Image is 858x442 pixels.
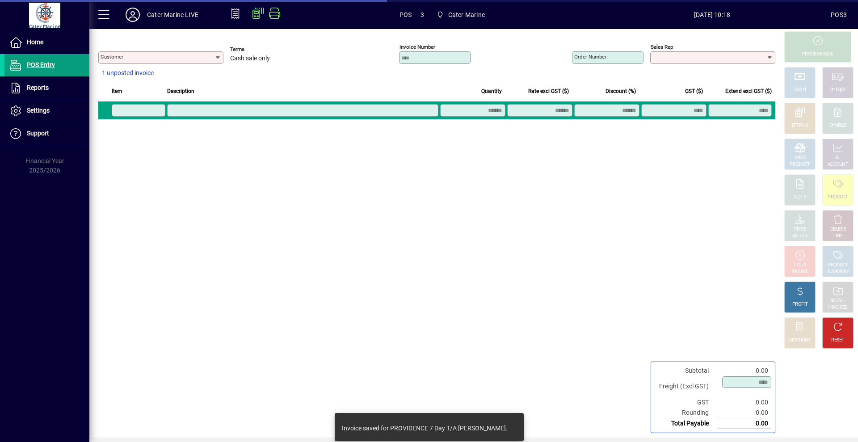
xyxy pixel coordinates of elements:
div: DISCOUNT [789,337,811,344]
span: Rate excl GST ($) [528,86,569,96]
div: EFTPOS [792,122,808,129]
span: 1 unposted invoice [102,68,154,78]
td: 0.00 [718,408,771,418]
div: Invoice saved for PROVIDENCE 7 Day T/A [PERSON_NAME]. [342,424,508,433]
div: NOTE [794,194,806,201]
div: PRICE [794,226,806,233]
div: CHEQUE [829,87,846,93]
div: PROFIT [792,301,808,308]
span: POS Entry [27,61,55,68]
span: Reports [27,84,49,91]
div: SUMMARY [827,269,849,275]
span: [DATE] 10:18 [593,8,831,22]
a: Support [4,122,89,145]
button: Profile [118,7,147,23]
a: Reports [4,77,89,99]
td: Total Payable [655,418,718,429]
a: Settings [4,100,89,122]
span: 3 [421,8,424,22]
td: 0.00 [718,366,771,376]
div: SELECT [792,233,808,240]
span: Item [112,86,122,96]
div: PROCESS SALE [802,51,833,58]
div: INVOICES [828,304,847,311]
td: 0.00 [718,418,771,429]
td: Subtotal [655,366,718,376]
td: 0.00 [718,397,771,408]
td: Freight (Excl GST) [655,376,718,397]
div: LINE [833,233,842,240]
span: Cater Marine [448,8,485,22]
div: PRODUCT [790,161,810,168]
div: ACCOUNT [828,161,848,168]
div: Cater Marine LIVE [147,8,198,22]
span: Terms [230,46,284,52]
div: RECALL [830,298,846,304]
span: Home [27,38,43,46]
div: PRODUCT [828,262,848,269]
div: INVOICE [791,269,808,275]
span: Cash sale only [230,55,270,62]
mat-label: Order number [574,54,606,60]
div: CASH [794,87,806,93]
span: Settings [27,107,50,114]
a: Home [4,31,89,54]
mat-label: Customer [101,54,123,60]
div: PRODUCT [828,194,848,201]
span: Quantity [481,86,502,96]
div: GL [835,155,841,161]
span: POS [400,8,412,22]
span: Description [167,86,194,96]
div: HOLD [794,262,806,269]
span: GST ($) [685,86,703,96]
span: Support [27,130,49,137]
div: MISC [795,155,805,161]
button: 1 unposted invoice [98,65,157,81]
div: DELETE [830,226,845,233]
span: Extend excl GST ($) [725,86,772,96]
div: RESET [831,337,845,344]
td: Rounding [655,408,718,418]
mat-label: Sales rep [651,44,673,50]
div: POS3 [831,8,847,22]
span: Discount (%) [606,86,636,96]
mat-label: Invoice number [400,44,435,50]
td: GST [655,397,718,408]
div: CHARGE [829,122,847,129]
span: Cater Marine [433,7,488,23]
